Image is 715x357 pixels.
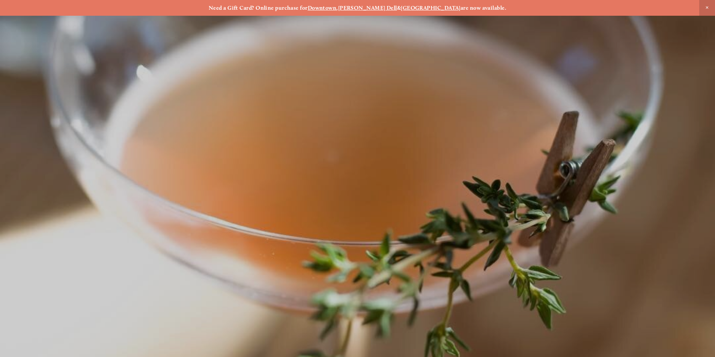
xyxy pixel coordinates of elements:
[308,4,337,11] a: Downtown
[461,4,506,11] strong: are now available.
[401,4,461,11] a: [GEOGRAPHIC_DATA]
[209,4,308,11] strong: Need a Gift Card? Online purchase for
[397,4,401,11] strong: &
[336,4,338,11] strong: ,
[338,4,397,11] a: [PERSON_NAME] Dell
